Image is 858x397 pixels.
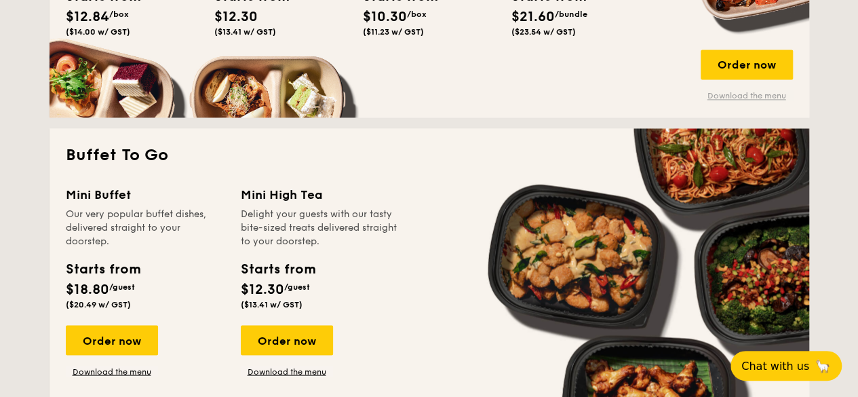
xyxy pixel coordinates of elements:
div: Order now [701,50,793,79]
div: Delight your guests with our tasty bite-sized treats delivered straight to your doorstep. [241,207,399,248]
div: Starts from [66,259,140,279]
a: Download the menu [701,90,793,101]
div: Order now [241,325,333,355]
span: /guest [284,282,310,291]
span: 🦙 [815,358,831,374]
div: Mini High Tea [241,185,399,204]
span: ($11.23 w/ GST) [363,27,424,37]
a: Download the menu [66,366,158,377]
span: $18.80 [66,281,109,297]
span: $10.30 [363,9,407,25]
span: /guest [109,282,135,291]
span: /bundle [555,10,587,19]
span: ($23.54 w/ GST) [511,27,576,37]
span: $12.30 [241,281,284,297]
h2: Buffet To Go [66,145,793,166]
div: Mini Buffet [66,185,225,204]
span: /box [407,10,427,19]
span: $12.84 [66,9,109,25]
div: Order now [66,325,158,355]
span: ($13.41 w/ GST) [214,27,276,37]
span: Chat with us [741,360,809,373]
span: $12.30 [214,9,258,25]
span: $21.60 [511,9,555,25]
span: ($14.00 w/ GST) [66,27,130,37]
span: ($13.41 w/ GST) [241,299,303,309]
div: Our very popular buffet dishes, delivered straight to your doorstep. [66,207,225,248]
span: ($20.49 w/ GST) [66,299,131,309]
div: Starts from [241,259,315,279]
span: /box [109,10,129,19]
a: Download the menu [241,366,333,377]
button: Chat with us🦙 [730,351,842,381]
